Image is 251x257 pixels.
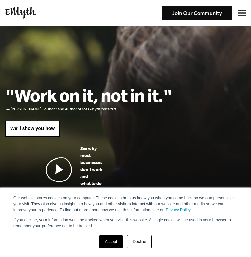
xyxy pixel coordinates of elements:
img: Open Menu [238,10,246,16]
a: See why most businessesdon't work andwhat to do about it [46,145,76,194]
a: We'll show you how [5,121,60,137]
i: The E-Myth Revisited [81,107,116,111]
p: Our website stores cookies on your computer. These cookies help us know you when you come back so... [13,195,238,213]
p: See why most businesses don't work and what to do about it [80,145,102,194]
li: [PERSON_NAME] Founder and Author of [10,106,246,112]
span: We'll show you how [10,126,55,131]
img: EMyth [5,7,36,18]
a: Accept [99,235,123,248]
a: Decline [127,235,152,248]
img: Join Our Community [162,6,232,21]
p: If you decline, your information won’t be tracked when you visit this website. A single cookie wi... [13,217,238,229]
img: Play Video [46,157,72,182]
h1: "Work on it, not in it." [5,85,246,106]
a: Privacy Policy [166,208,190,212]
